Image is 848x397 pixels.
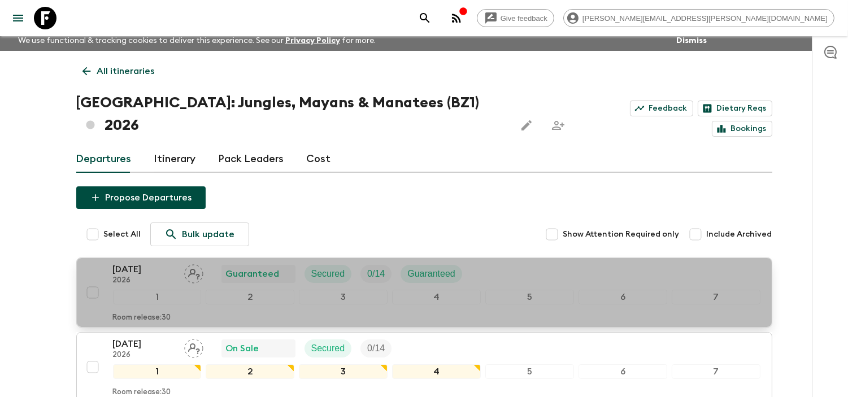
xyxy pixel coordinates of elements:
p: 2026 [113,276,175,285]
p: 0 / 14 [367,267,385,281]
div: 6 [579,290,667,304]
div: 1 [113,290,202,304]
div: 2 [206,290,294,304]
a: Itinerary [154,146,196,173]
div: 3 [299,290,388,304]
div: 4 [392,290,481,304]
div: 5 [485,290,574,304]
button: Dismiss [673,33,710,49]
button: menu [7,7,29,29]
p: 2026 [113,351,175,360]
div: 3 [299,364,388,379]
p: Room release: 30 [113,388,171,397]
span: Assign pack leader [184,342,203,351]
div: 6 [579,364,667,379]
button: Propose Departures [76,186,206,209]
button: Edit this itinerary [515,114,538,137]
a: All itineraries [76,60,161,82]
span: Give feedback [494,14,554,23]
div: Trip Fill [360,339,392,357]
div: 1 [113,364,202,379]
div: 7 [672,364,760,379]
p: On Sale [226,342,259,355]
a: Pack Leaders [219,146,284,173]
span: Include Archived [707,229,772,240]
div: [PERSON_NAME][EMAIL_ADDRESS][PERSON_NAME][DOMAIN_NAME] [563,9,834,27]
h1: [GEOGRAPHIC_DATA]: Jungles, Mayans & Manatees (BZ1) 2026 [76,91,507,137]
button: [DATE]2026Assign pack leaderGuaranteedSecuredTrip FillGuaranteed1234567Room release:30 [76,258,772,328]
a: Bulk update [150,223,249,246]
span: Select All [104,229,141,240]
a: Dietary Reqs [698,101,772,116]
a: Departures [76,146,132,173]
p: Guaranteed [226,267,280,281]
a: Cost [307,146,331,173]
p: We use functional & tracking cookies to deliver this experience. See our for more. [14,30,380,51]
p: [DATE] [113,263,175,276]
span: [PERSON_NAME][EMAIL_ADDRESS][PERSON_NAME][DOMAIN_NAME] [576,14,834,23]
span: Show Attention Required only [563,229,680,240]
a: Feedback [630,101,693,116]
p: Room release: 30 [113,313,171,322]
a: Bookings [712,121,772,137]
a: Give feedback [477,9,554,27]
div: Trip Fill [360,265,392,283]
button: search adventures [414,7,436,29]
div: 4 [392,364,481,379]
p: Guaranteed [407,267,455,281]
div: 2 [206,364,294,379]
div: Secured [305,339,352,357]
p: 0 / 14 [367,342,385,355]
span: Share this itinerary [547,114,569,137]
div: Secured [305,265,352,283]
a: Privacy Policy [285,37,340,45]
p: Secured [311,342,345,355]
div: 7 [672,290,760,304]
p: All itineraries [97,64,155,78]
div: 5 [485,364,574,379]
p: Bulk update [182,228,235,241]
span: Assign pack leader [184,268,203,277]
p: Secured [311,267,345,281]
p: [DATE] [113,337,175,351]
